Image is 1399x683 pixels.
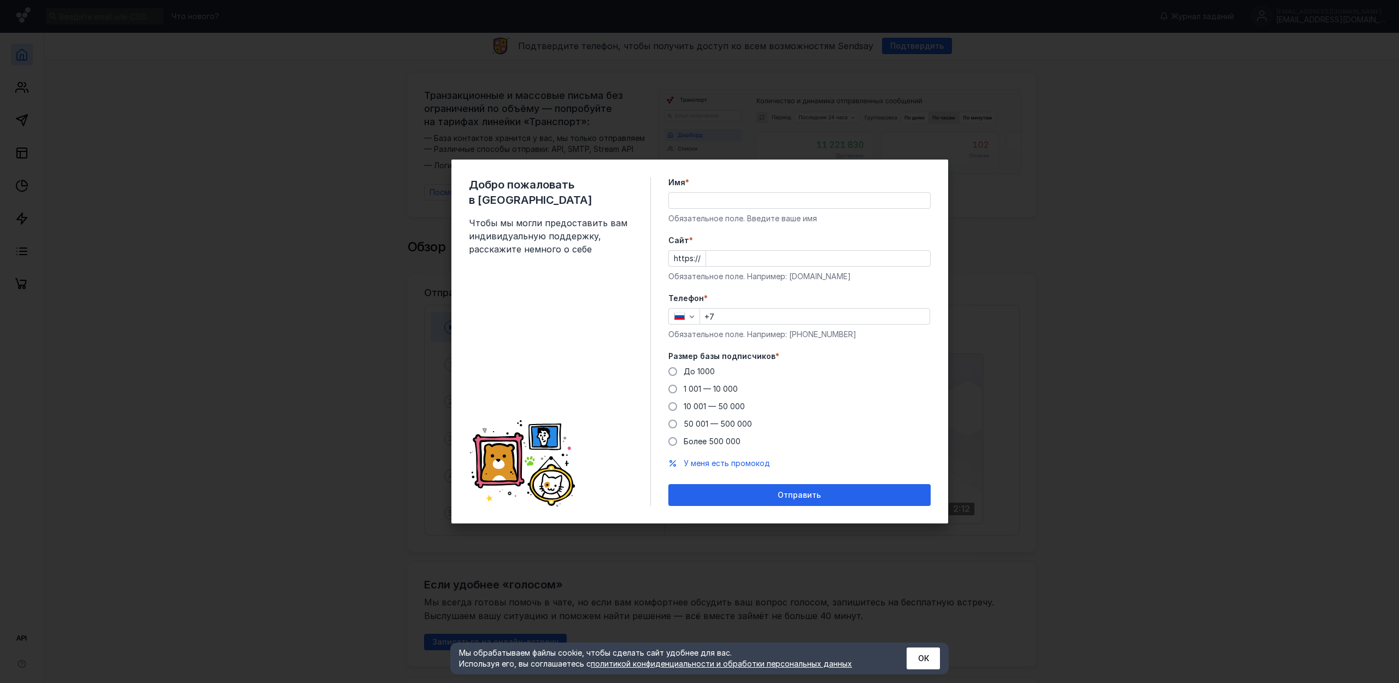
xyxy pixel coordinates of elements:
[668,213,931,224] div: Обязательное поле. Введите ваше имя
[591,659,852,668] a: политикой конфиденциальности и обработки персональных данных
[668,271,931,282] div: Обязательное поле. Например: [DOMAIN_NAME]
[459,647,880,669] div: Мы обрабатываем файлы cookie, чтобы сделать сайт удобнее для вас. Используя его, вы соглашаетесь c
[684,437,740,446] span: Более 500 000
[907,647,940,669] button: ОК
[668,484,931,506] button: Отправить
[668,293,704,304] span: Телефон
[684,402,745,411] span: 10 001 — 50 000
[684,419,752,428] span: 50 001 — 500 000
[684,367,715,376] span: До 1000
[684,384,738,393] span: 1 001 — 10 000
[668,329,931,340] div: Обязательное поле. Например: [PHONE_NUMBER]
[668,235,689,246] span: Cайт
[469,177,633,208] span: Добро пожаловать в [GEOGRAPHIC_DATA]
[668,177,685,188] span: Имя
[778,491,821,500] span: Отправить
[668,351,775,362] span: Размер базы подписчиков
[469,216,633,256] span: Чтобы мы могли предоставить вам индивидуальную поддержку, расскажите немного о себе
[684,458,770,468] span: У меня есть промокод
[684,458,770,469] button: У меня есть промокод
